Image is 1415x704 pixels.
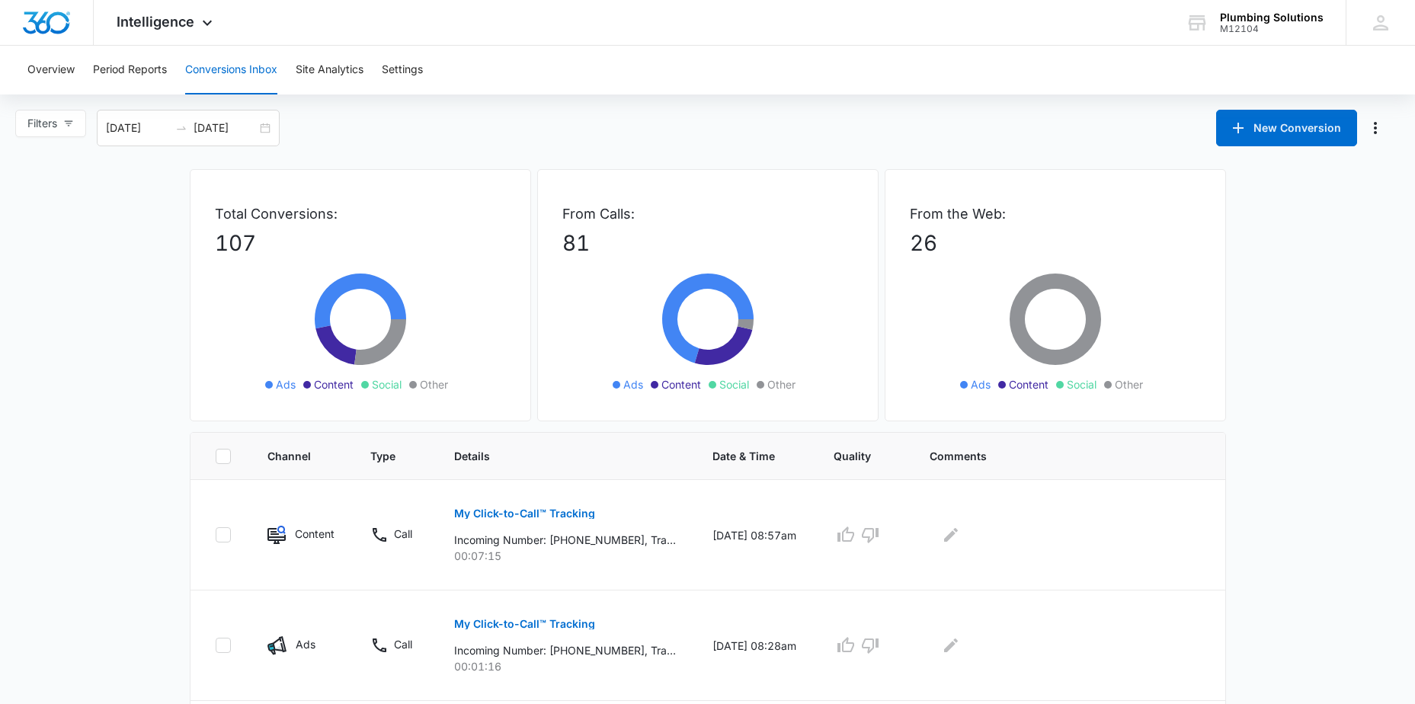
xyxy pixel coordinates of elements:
[1067,376,1096,392] span: Social
[562,203,853,224] p: From Calls:
[694,480,815,590] td: [DATE] 08:57am
[215,227,506,259] p: 107
[939,523,963,547] button: Edit Comments
[1009,376,1048,392] span: Content
[276,376,296,392] span: Ads
[454,642,676,658] p: Incoming Number: [PHONE_NUMBER], Tracking Number: [PHONE_NUMBER], Ring To: [PHONE_NUMBER], Caller...
[1363,116,1388,140] button: Manage Numbers
[267,448,312,464] span: Channel
[454,658,676,674] p: 00:01:16
[694,590,815,701] td: [DATE] 08:28am
[296,636,315,652] p: Ads
[372,376,402,392] span: Social
[454,508,595,519] p: My Click-to-Call™ Tracking
[910,203,1201,224] p: From the Web:
[1216,110,1357,146] button: New Conversion
[562,227,853,259] p: 81
[661,376,701,392] span: Content
[175,122,187,134] span: swap-right
[27,115,57,132] span: Filters
[834,448,871,464] span: Quality
[454,495,595,532] button: My Click-to-Call™ Tracking
[314,376,354,392] span: Content
[1115,376,1143,392] span: Other
[27,46,75,94] button: Overview
[106,120,169,136] input: Start date
[117,14,194,30] span: Intelligence
[454,532,676,548] p: Incoming Number: [PHONE_NUMBER], Tracking Number: [PHONE_NUMBER], Ring To: [PHONE_NUMBER], Caller...
[420,376,448,392] span: Other
[454,606,595,642] button: My Click-to-Call™ Tracking
[719,376,749,392] span: Social
[382,46,423,94] button: Settings
[910,227,1201,259] p: 26
[767,376,796,392] span: Other
[454,448,654,464] span: Details
[93,46,167,94] button: Period Reports
[215,203,506,224] p: Total Conversions:
[394,636,412,652] p: Call
[712,448,775,464] span: Date & Time
[454,548,676,564] p: 00:07:15
[1220,24,1324,34] div: account id
[454,619,595,629] p: My Click-to-Call™ Tracking
[930,448,1179,464] span: Comments
[971,376,991,392] span: Ads
[1220,11,1324,24] div: account name
[370,448,395,464] span: Type
[175,122,187,134] span: to
[296,46,363,94] button: Site Analytics
[194,120,257,136] input: End date
[623,376,643,392] span: Ads
[394,526,412,542] p: Call
[15,110,86,137] button: Filters
[185,46,277,94] button: Conversions Inbox
[939,633,963,658] button: Edit Comments
[295,526,334,542] p: Content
